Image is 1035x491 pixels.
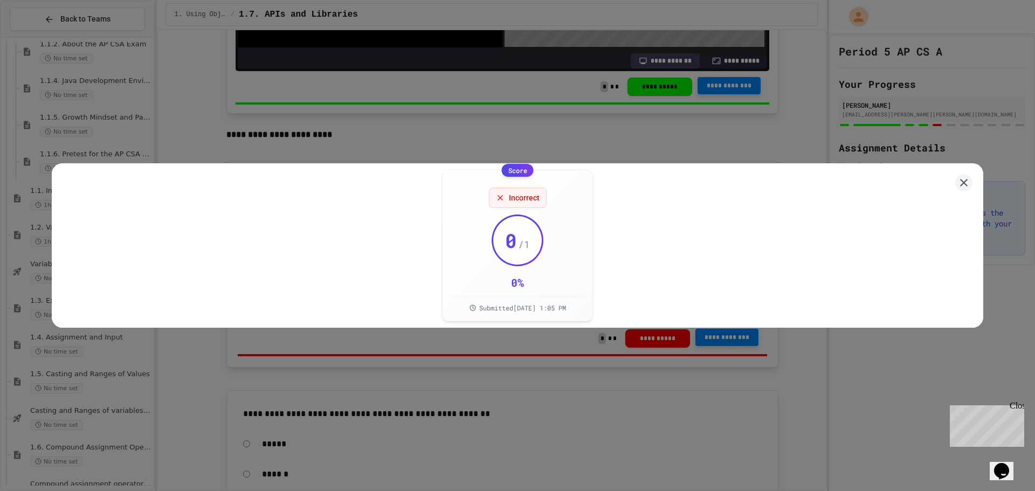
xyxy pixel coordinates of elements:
[479,303,566,312] span: Submitted [DATE] 1:05 PM
[518,237,530,252] span: / 1
[4,4,74,68] div: Chat with us now!Close
[502,164,534,177] div: Score
[946,401,1024,447] iframe: chat widget
[511,275,524,290] div: 0 %
[509,192,540,203] span: Incorrect
[990,448,1024,480] iframe: chat widget
[505,230,517,251] span: 0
